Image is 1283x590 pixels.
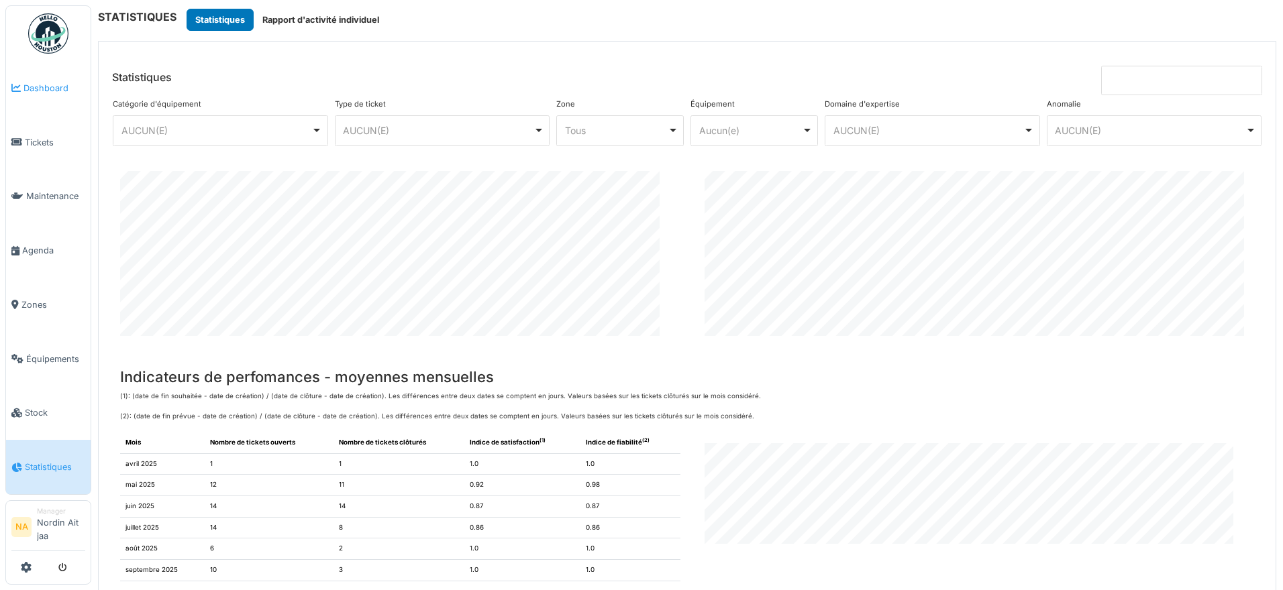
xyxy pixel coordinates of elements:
[464,538,580,560] td: 1.0
[37,506,85,516] div: Manager
[6,223,91,278] a: Agenda
[464,432,580,453] th: Indice de satisfaction
[580,560,680,581] td: 1.0
[6,440,91,494] a: Statistiques
[565,123,668,137] div: Tous
[540,437,546,443] sup: (1)
[464,517,580,538] td: 0.86
[343,123,533,137] div: AUCUN(E)
[205,495,333,517] td: 14
[6,170,91,224] a: Maintenance
[1055,123,1245,137] div: AUCUN(E)
[580,453,680,475] td: 1.0
[120,495,205,517] td: juin 2025
[690,99,735,110] label: Équipement
[98,11,176,23] h6: STATISTIQUES
[22,244,85,257] span: Agenda
[556,99,575,110] label: Zone
[580,475,680,496] td: 0.98
[6,278,91,332] a: Zones
[121,123,312,137] div: AUCUN(E)
[26,353,85,365] span: Équipements
[28,13,68,54] img: Badge_color-CXgf-gQk.svg
[11,517,32,537] li: NA
[464,453,580,475] td: 1.0
[580,538,680,560] td: 1.0
[333,453,465,475] td: 1
[120,432,205,453] th: Mois
[120,475,205,496] td: mai 2025
[333,517,465,538] td: 8
[26,190,85,202] span: Maintenance
[6,115,91,170] a: Tickets
[464,495,580,517] td: 0.87
[120,517,205,538] td: juillet 2025
[120,392,1254,402] p: (1): (date de fin souhaitée - date de création) / (date de clôture - date de création). Les diffé...
[6,332,91,386] a: Équipements
[464,475,580,496] td: 0.92
[21,298,85,311] span: Zones
[205,538,333,560] td: 6
[6,61,91,115] a: Dashboard
[37,506,85,548] li: Nordin Ait jaa
[335,99,386,110] label: Type de ticket
[1047,99,1081,110] label: Anomalie
[580,432,680,453] th: Indice de fiabilité
[205,432,333,453] th: Nombre de tickets ouverts
[333,495,465,517] td: 14
[25,136,85,149] span: Tickets
[825,99,900,110] label: Domaine d'expertise
[120,453,205,475] td: avril 2025
[120,560,205,581] td: septembre 2025
[205,475,333,496] td: 12
[642,437,650,443] sup: (2)
[205,453,333,475] td: 1
[205,517,333,538] td: 14
[112,71,172,84] h6: Statistiques
[6,386,91,440] a: Stock
[25,406,85,419] span: Stock
[333,538,465,560] td: 2
[699,123,802,137] div: Aucun(e)
[333,475,465,496] td: 11
[120,368,1254,386] h4: Indicateurs de perfomances - moyennes mensuelles
[113,99,201,110] label: Catégorie d'équipement
[205,560,333,581] td: 10
[254,9,388,31] button: Rapport d'activité individuel
[25,461,85,473] span: Statistiques
[580,495,680,517] td: 0.87
[580,517,680,538] td: 0.86
[23,82,85,95] span: Dashboard
[464,560,580,581] td: 1.0
[333,560,465,581] td: 3
[333,432,465,453] th: Nombre de tickets clôturés
[833,123,1024,137] div: AUCUN(E)
[120,412,1254,422] p: (2): (date de fin prévue - date de création) / (date de clôture - date de création). Les différen...
[120,538,205,560] td: août 2025
[187,9,254,31] button: Statistiques
[11,506,85,551] a: NA ManagerNordin Ait jaa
